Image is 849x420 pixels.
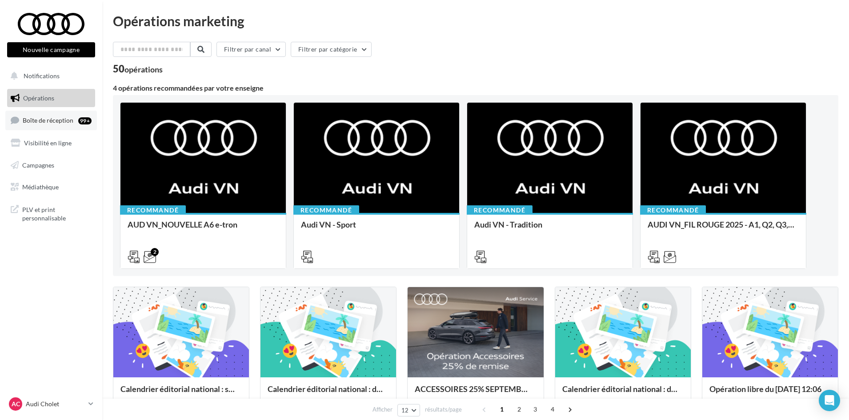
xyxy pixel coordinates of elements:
div: Recommandé [467,205,533,215]
div: Open Intercom Messenger [819,390,840,411]
button: Notifications [5,67,93,85]
span: 12 [401,407,409,414]
div: Audi VN - Tradition [474,220,625,238]
div: Opérations marketing [113,14,838,28]
span: AC [12,400,20,408]
button: Filtrer par canal [216,42,286,57]
div: opérations [124,65,163,73]
span: Afficher [372,405,392,414]
button: 12 [397,404,420,416]
div: 99+ [78,117,92,124]
span: 1 [495,402,509,416]
span: Médiathèque [22,183,59,191]
span: Boîte de réception [23,116,73,124]
a: PLV et print personnalisable [5,200,97,226]
div: 4 opérations recommandées par votre enseigne [113,84,838,92]
a: Visibilité en ligne [5,134,97,152]
div: Recommandé [640,205,706,215]
a: AC Audi Cholet [7,396,95,412]
span: Campagnes [22,161,54,168]
span: 3 [528,402,542,416]
button: Nouvelle campagne [7,42,95,57]
span: 4 [545,402,560,416]
div: Recommandé [293,205,359,215]
span: Notifications [24,72,60,80]
span: 2 [512,402,526,416]
div: Calendrier éditorial national : du 02.09 au 09.09 [562,384,684,402]
div: 2 [151,248,159,256]
span: Visibilité en ligne [24,139,72,147]
a: Boîte de réception99+ [5,111,97,130]
div: ACCESSOIRES 25% SEPTEMBRE - AUDI SERVICE [415,384,536,402]
div: Audi VN - Sport [301,220,452,238]
div: 50 [113,64,163,74]
a: Médiathèque [5,178,97,196]
div: AUDI VN_FIL ROUGE 2025 - A1, Q2, Q3, Q5 et Q4 e-tron [648,220,799,238]
span: PLV et print personnalisable [22,204,92,223]
div: Opération libre du [DATE] 12:06 [709,384,831,402]
button: Filtrer par catégorie [291,42,372,57]
div: Calendrier éditorial national : semaine du 08.09 au 14.09 [120,384,242,402]
div: Calendrier éditorial national : du 02.09 au 15.09 [268,384,389,402]
div: AUD VN_NOUVELLE A6 e-tron [128,220,279,238]
div: Recommandé [120,205,186,215]
span: Opérations [23,94,54,102]
p: Audi Cholet [26,400,85,408]
a: Campagnes [5,156,97,175]
span: résultats/page [425,405,462,414]
a: Opérations [5,89,97,108]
